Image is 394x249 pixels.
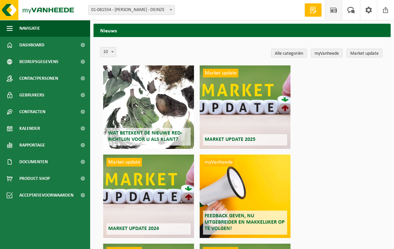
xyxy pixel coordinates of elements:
[19,20,40,37] span: Navigatie
[203,69,238,77] span: Market update
[100,47,116,57] span: 10
[101,47,116,57] span: 10
[108,226,159,231] span: Market update 2024
[19,120,40,137] span: Kalender
[205,213,285,231] span: Feedback geven, nu uitgebreider en makkelijker op te volgen!
[19,103,45,120] span: Contracten
[271,49,307,57] a: Alle categoriën
[311,49,343,57] a: myVanheede
[19,70,58,87] span: Contactpersonen
[19,87,44,103] span: Gebruikers
[19,170,50,187] span: Product Shop
[88,5,175,15] span: 01-081554 - PETER PELFRENE - DEINZE
[347,49,382,57] a: Market update
[93,24,391,37] h2: Nieuws
[200,65,290,149] a: Market update Market update 2025
[19,53,58,70] span: Bedrijfsgegevens
[205,137,255,142] span: Market update 2025
[200,155,290,238] a: myVanheede Feedback geven, nu uitgebreider en makkelijker op te volgen!
[19,187,73,204] span: Acceptatievoorwaarden
[19,154,48,170] span: Documenten
[19,137,45,154] span: Rapportage
[108,131,182,142] span: Wat betekent de nieuwe RED-richtlijn voor u als klant?
[103,65,194,149] a: Wat betekent de nieuwe RED-richtlijn voor u als klant?
[19,37,44,53] span: Dashboard
[107,158,142,167] span: Market update
[88,5,174,15] span: 01-081554 - PETER PELFRENE - DEINZE
[203,158,234,167] span: myVanheede
[103,155,194,238] a: Market update Market update 2024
